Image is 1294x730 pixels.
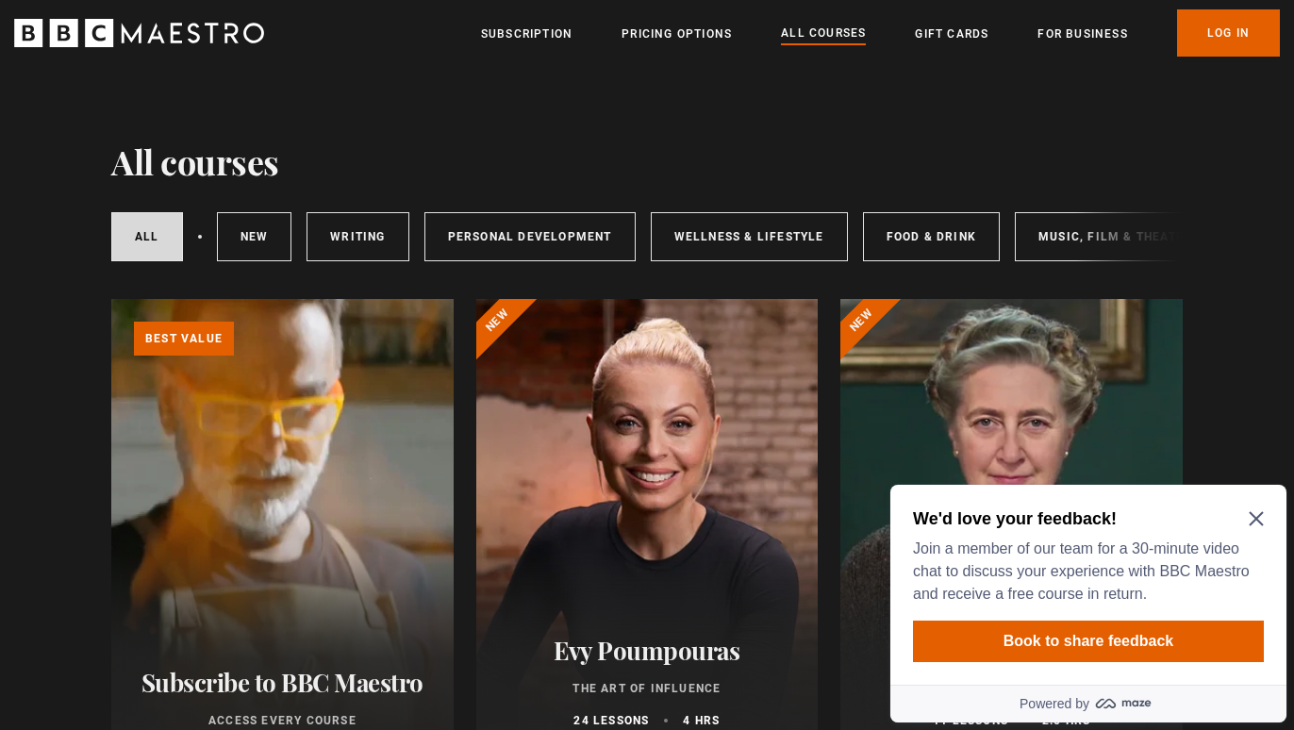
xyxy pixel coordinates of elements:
[30,30,373,53] h2: We'd love your feedback!
[481,25,572,43] a: Subscription
[1177,9,1280,57] a: Log In
[30,143,381,185] button: Book to share feedback
[134,322,234,356] p: Best value
[1015,212,1216,261] a: Music, Film & Theatre
[307,212,408,261] a: Writing
[111,141,279,181] h1: All courses
[499,636,796,665] h2: Evy Poumpouras
[8,207,404,245] a: Powered by maze
[863,212,1000,261] a: Food & Drink
[573,712,649,729] p: 24 lessons
[1037,25,1127,43] a: For business
[683,712,720,729] p: 4 hrs
[781,24,866,44] a: All Courses
[8,8,404,245] div: Optional study invitation
[863,680,1160,697] p: Writing
[499,680,796,697] p: The Art of Influence
[915,25,988,43] a: Gift Cards
[424,212,636,261] a: Personal Development
[111,212,183,261] a: All
[863,636,1160,665] h2: [PERSON_NAME]
[14,19,264,47] svg: BBC Maestro
[30,60,373,128] p: Join a member of our team for a 30-minute video chat to discuss your experience with BBC Maestro ...
[622,25,732,43] a: Pricing Options
[651,212,848,261] a: Wellness & Lifestyle
[481,9,1280,57] nav: Primary
[217,212,292,261] a: New
[366,34,381,49] button: Close Maze Prompt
